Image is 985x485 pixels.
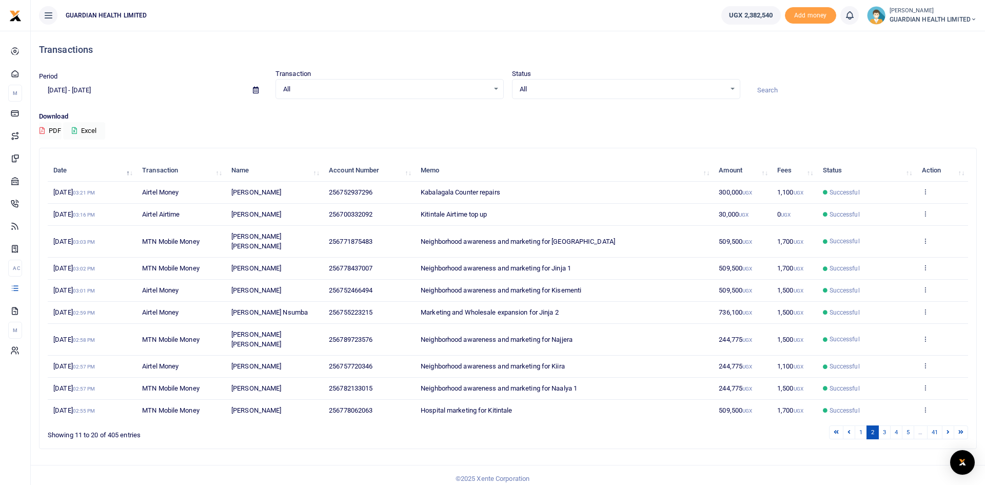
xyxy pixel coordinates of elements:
[142,384,200,392] span: MTN Mobile Money
[421,362,565,370] span: Neighborhood awareness and marketing for Kiira
[794,310,803,316] small: UGX
[73,266,95,271] small: 03:02 PM
[830,406,860,415] span: Successful
[8,85,22,102] li: M
[39,71,58,82] label: Period
[62,11,151,20] span: GUARDIAN HEALTH LIMITED
[742,266,752,271] small: UGX
[777,406,803,414] span: 1,700
[9,11,22,19] a: logo-small logo-large logo-large
[512,69,531,79] label: Status
[890,7,977,15] small: [PERSON_NAME]
[53,188,95,196] span: [DATE]
[231,286,281,294] span: [PERSON_NAME]
[742,364,752,370] small: UGX
[226,160,323,182] th: Name: activate to sort column ascending
[927,425,942,439] a: 41
[729,10,773,21] span: UGX 2,382,540
[415,160,713,182] th: Memo: activate to sort column ascending
[39,82,245,99] input: select period
[421,238,615,245] span: Neighborhood awareness and marketing for [GEOGRAPHIC_DATA]
[53,238,95,245] span: [DATE]
[785,11,836,18] a: Add money
[867,6,977,25] a: profile-user [PERSON_NAME] GUARDIAN HEALTH LIMITED
[142,362,179,370] span: Airtel Money
[719,308,752,316] span: 736,100
[719,264,752,272] span: 509,500
[329,406,372,414] span: 256778062063
[719,286,752,294] span: 509,500
[777,308,803,316] span: 1,500
[742,310,752,316] small: UGX
[777,210,791,218] span: 0
[73,190,95,196] small: 03:21 PM
[39,111,977,122] p: Download
[890,15,977,24] span: GUARDIAN HEALTH LIMITED
[329,210,372,218] span: 256700332092
[231,188,281,196] span: [PERSON_NAME]
[794,239,803,245] small: UGX
[794,386,803,392] small: UGX
[830,237,860,246] span: Successful
[231,331,281,348] span: [PERSON_NAME] [PERSON_NAME]
[329,264,372,272] span: 256778437007
[421,264,571,272] span: Neighborhood awareness and marketing for Jinja 1
[231,264,281,272] span: [PERSON_NAME]
[520,84,725,94] span: All
[739,212,748,218] small: UGX
[719,336,752,343] span: 244,775
[742,337,752,343] small: UGX
[53,210,95,218] span: [DATE]
[73,212,95,218] small: 03:16 PM
[855,425,867,439] a: 1
[142,188,179,196] span: Airtel Money
[830,188,860,197] span: Successful
[48,424,427,440] div: Showing 11 to 20 of 405 entries
[73,288,95,294] small: 03:01 PM
[421,210,487,218] span: Kitintale Airtime top up
[231,362,281,370] span: [PERSON_NAME]
[890,425,902,439] a: 4
[329,188,372,196] span: 256752937296
[142,308,179,316] span: Airtel Money
[421,308,559,316] span: Marketing and Wholesale expansion for Jinja 2
[421,384,577,392] span: Neighborhood awareness and marketing for Naalya 1
[421,336,573,343] span: Neighborhood awareness and marketing for Najjera
[719,406,752,414] span: 509,500
[8,322,22,339] li: M
[231,406,281,414] span: [PERSON_NAME]
[142,210,180,218] span: Airtel Airtime
[717,6,784,25] li: Wallet ballance
[830,210,860,219] span: Successful
[421,406,512,414] span: Hospital marketing for Kitintale
[53,308,95,316] span: [DATE]
[777,286,803,294] span: 1,500
[866,425,879,439] a: 2
[777,384,803,392] span: 1,500
[777,362,803,370] span: 1,100
[719,384,752,392] span: 244,775
[329,336,372,343] span: 256789723576
[878,425,891,439] a: 3
[73,364,95,370] small: 02:57 PM
[719,188,752,196] span: 300,000
[777,188,803,196] span: 1,100
[53,286,95,294] span: [DATE]
[817,160,916,182] th: Status: activate to sort column ascending
[142,238,200,245] span: MTN Mobile Money
[772,160,817,182] th: Fees: activate to sort column ascending
[329,308,372,316] span: 256755223215
[142,286,179,294] span: Airtel Money
[742,386,752,392] small: UGX
[53,384,95,392] span: [DATE]
[329,362,372,370] span: 256757720346
[713,160,772,182] th: Amount: activate to sort column ascending
[421,286,581,294] span: Neighborhood awareness and marketing for Kisementi
[742,408,752,414] small: UGX
[830,384,860,393] span: Successful
[950,450,975,475] div: Open Intercom Messenger
[53,406,95,414] span: [DATE]
[231,232,281,250] span: [PERSON_NAME] [PERSON_NAME]
[742,239,752,245] small: UGX
[794,364,803,370] small: UGX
